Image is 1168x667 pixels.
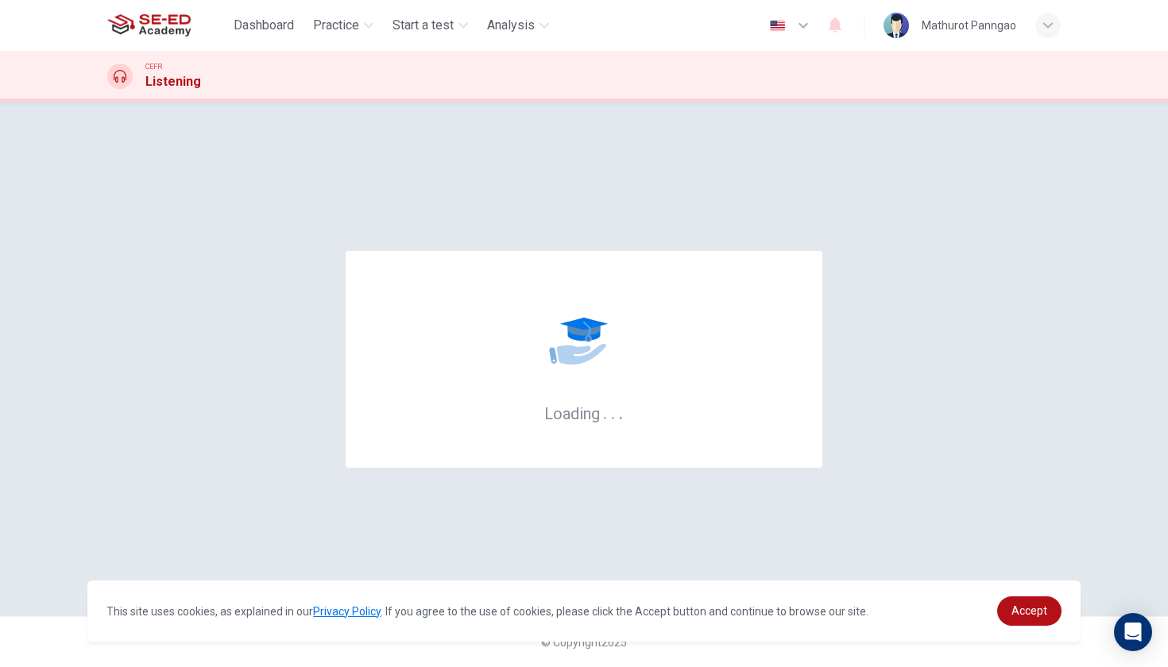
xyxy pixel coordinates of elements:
[307,11,380,40] button: Practice
[1011,604,1047,617] span: Accept
[544,403,624,423] h6: Loading
[386,11,474,40] button: Start a test
[922,16,1016,35] div: Mathurot Panngao
[313,16,359,35] span: Practice
[610,399,616,425] h6: .
[107,10,191,41] img: SE-ED Academy logo
[997,596,1062,626] a: dismiss cookie message
[768,20,787,32] img: en
[145,61,162,72] span: CEFR
[487,16,535,35] span: Analysis
[106,605,868,618] span: This site uses cookies, as explained in our . If you agree to the use of cookies, please click th...
[107,10,227,41] a: SE-ED Academy logo
[1114,613,1152,651] div: Open Intercom Messenger
[481,11,555,40] button: Analysis
[313,605,381,618] a: Privacy Policy
[87,580,1081,642] div: cookieconsent
[602,399,608,425] h6: .
[234,16,294,35] span: Dashboard
[145,72,201,91] h1: Listening
[227,11,300,40] button: Dashboard
[541,636,627,649] span: © Copyright 2025
[884,13,909,38] img: Profile picture
[393,16,454,35] span: Start a test
[618,399,624,425] h6: .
